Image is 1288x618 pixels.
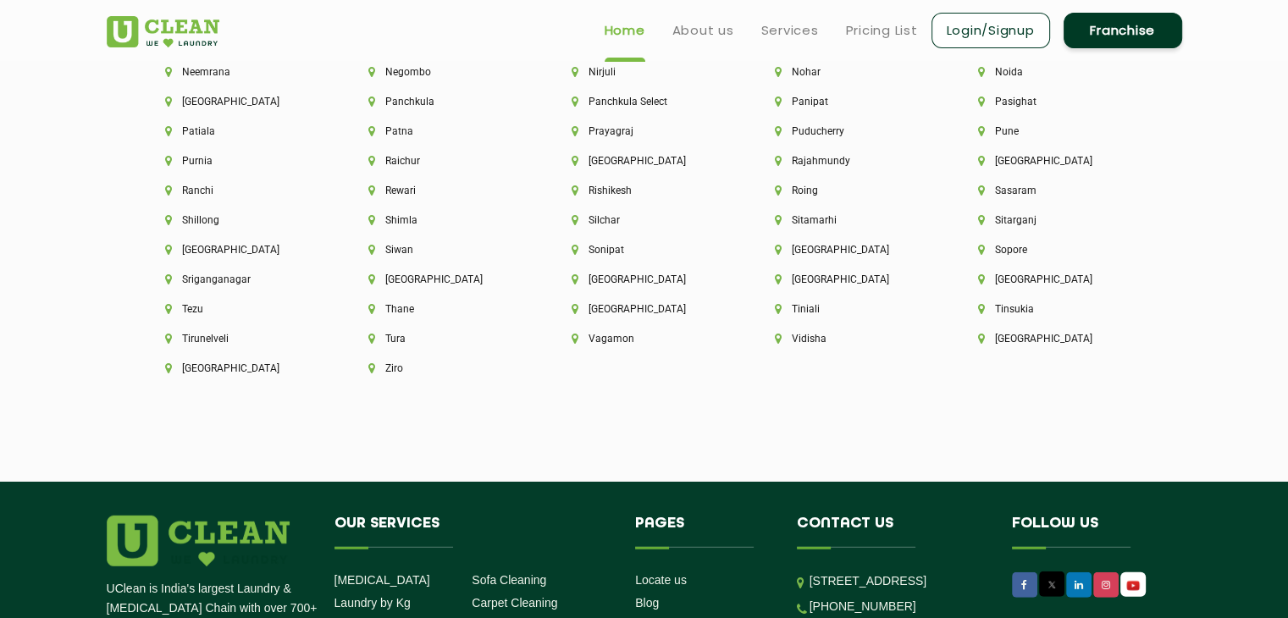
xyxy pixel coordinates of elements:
[368,155,514,167] li: Raichur
[605,20,645,41] a: Home
[107,16,219,47] img: UClean Laundry and Dry Cleaning
[978,273,1124,285] li: [GEOGRAPHIC_DATA]
[572,96,717,108] li: Panchkula Select
[572,185,717,196] li: Rishikesh
[978,125,1124,137] li: Pune
[368,96,514,108] li: Panchkula
[368,125,514,137] li: Patna
[165,185,311,196] li: Ranchi
[368,303,514,315] li: Thane
[1122,577,1144,594] img: UClean Laundry and Dry Cleaning
[572,155,717,167] li: [GEOGRAPHIC_DATA]
[978,155,1124,167] li: [GEOGRAPHIC_DATA]
[165,273,311,285] li: Sriganganagar
[775,155,920,167] li: Rajahmundy
[775,244,920,256] li: [GEOGRAPHIC_DATA]
[334,596,411,610] a: Laundry by Kg
[472,596,557,610] a: Carpet Cleaning
[775,66,920,78] li: Nohar
[107,516,290,566] img: logo.png
[368,244,514,256] li: Siwan
[775,214,920,226] li: Sitamarhi
[165,244,311,256] li: [GEOGRAPHIC_DATA]
[572,273,717,285] li: [GEOGRAPHIC_DATA]
[368,214,514,226] li: Shimla
[572,214,717,226] li: Silchar
[978,96,1124,108] li: Pasighat
[672,20,734,41] a: About us
[635,596,659,610] a: Blog
[775,303,920,315] li: Tiniali
[368,333,514,345] li: Tura
[1064,13,1182,48] a: Franchise
[978,303,1124,315] li: Tinsukia
[334,573,430,587] a: [MEDICAL_DATA]
[978,333,1124,345] li: [GEOGRAPHIC_DATA]
[572,333,717,345] li: Vagamon
[165,155,311,167] li: Purnia
[165,303,311,315] li: Tezu
[978,244,1124,256] li: Sopore
[572,66,717,78] li: Nirjuli
[165,214,311,226] li: Shillong
[165,66,311,78] li: Neemrana
[165,362,311,374] li: [GEOGRAPHIC_DATA]
[810,599,916,613] a: [PHONE_NUMBER]
[635,573,687,587] a: Locate us
[978,214,1124,226] li: Sitarganj
[572,244,717,256] li: Sonipat
[165,125,311,137] li: Patiala
[368,185,514,196] li: Rewari
[761,20,819,41] a: Services
[572,303,717,315] li: [GEOGRAPHIC_DATA]
[846,20,918,41] a: Pricing List
[775,273,920,285] li: [GEOGRAPHIC_DATA]
[334,516,611,548] h4: Our Services
[775,96,920,108] li: Panipat
[165,96,311,108] li: [GEOGRAPHIC_DATA]
[775,185,920,196] li: Roing
[1012,516,1161,548] h4: Follow us
[978,185,1124,196] li: Sasaram
[572,125,717,137] li: Prayagraj
[472,573,546,587] a: Sofa Cleaning
[810,571,987,591] p: [STREET_ADDRESS]
[775,125,920,137] li: Puducherry
[165,333,311,345] li: Tirunelveli
[368,273,514,285] li: [GEOGRAPHIC_DATA]
[978,66,1124,78] li: Noida
[797,516,987,548] h4: Contact us
[368,66,514,78] li: Negombo
[775,333,920,345] li: Vidisha
[931,13,1050,48] a: Login/Signup
[635,516,771,548] h4: Pages
[368,362,514,374] li: Ziro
